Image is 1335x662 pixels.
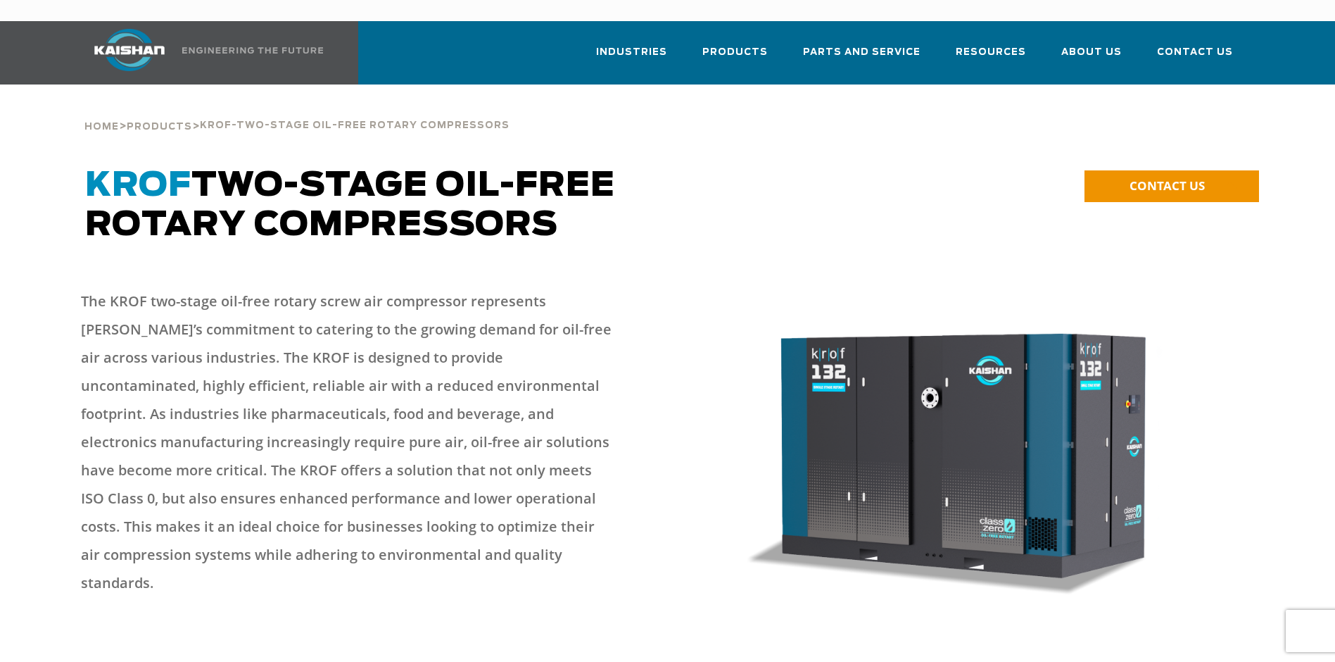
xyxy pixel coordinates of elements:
a: Kaishan USA [77,21,326,85]
img: Engineering the future [182,47,323,54]
span: Resources [956,44,1026,61]
a: CONTACT US [1084,170,1259,202]
span: About Us [1061,44,1122,61]
a: About Us [1061,34,1122,82]
span: KROF [85,169,191,203]
span: TWO-STAGE OIL-FREE ROTARY COMPRESSORS [85,169,615,242]
a: Contact Us [1157,34,1233,82]
a: Parts and Service [803,34,920,82]
div: > > [84,85,1251,138]
span: Parts and Service [803,44,920,61]
span: Products [702,44,768,61]
span: KROF-TWO-STAGE OIL-FREE ROTARY COMPRESSORS [200,121,510,130]
span: Contact Us [1157,44,1233,61]
span: Products [127,123,192,132]
a: Products [127,120,192,132]
a: Industries [596,34,667,82]
img: kaishan logo [77,29,182,71]
a: Resources [956,34,1026,82]
a: Products [702,34,768,82]
img: krof132 [676,294,1251,618]
span: CONTACT US [1130,177,1205,194]
span: Industries [596,44,667,61]
span: Home [84,123,119,132]
p: The KROF two-stage oil-free rotary screw air compressor represents [PERSON_NAME]’s commitment to ... [81,287,612,597]
a: Home [84,120,119,132]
